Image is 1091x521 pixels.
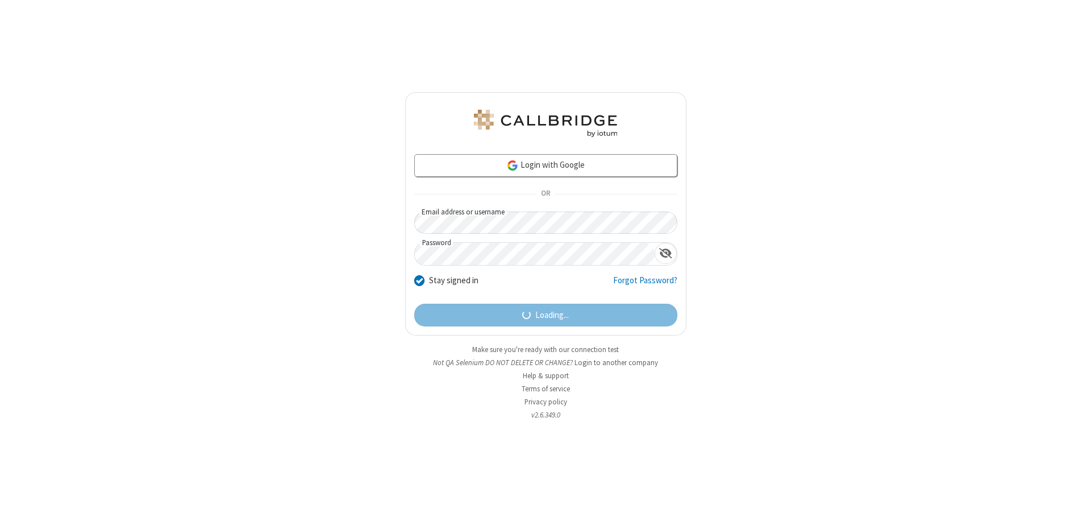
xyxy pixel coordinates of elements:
input: Email address or username [414,212,677,234]
a: Help & support [523,371,569,381]
span: Loading... [535,309,569,322]
img: QA Selenium DO NOT DELETE OR CHANGE [472,110,619,137]
li: Not QA Selenium DO NOT DELETE OR CHANGE? [405,357,686,368]
button: Login to another company [574,357,658,368]
button: Loading... [414,304,677,326]
input: Password [415,243,655,265]
a: Make sure you're ready with our connection test [472,345,619,354]
a: Login with Google [414,154,677,177]
li: v2.6.349.0 [405,410,686,420]
img: google-icon.png [506,159,519,172]
a: Forgot Password? [613,274,677,296]
span: OR [536,187,555,202]
div: Show password [655,243,677,264]
label: Stay signed in [429,274,478,287]
a: Terms of service [522,384,570,394]
a: Privacy policy [524,397,567,407]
